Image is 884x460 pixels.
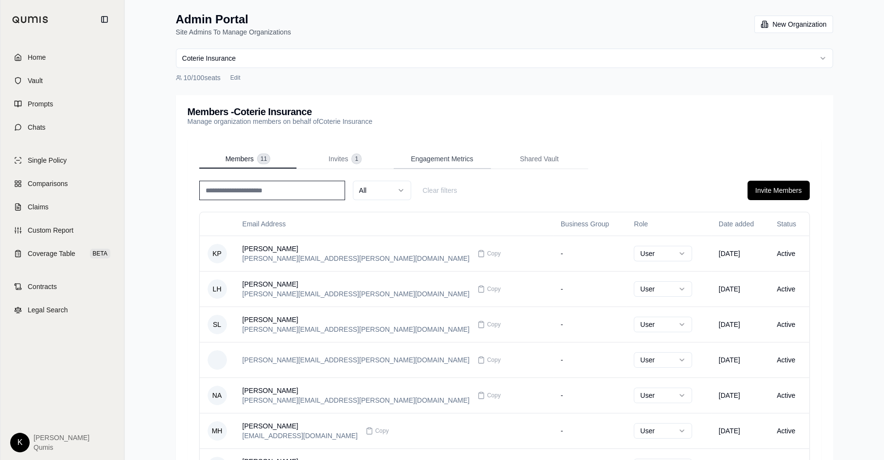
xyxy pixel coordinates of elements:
td: - [553,236,626,271]
a: Custom Report [6,220,118,241]
span: 1 [352,154,361,164]
span: Coverage Table [28,249,75,258]
h1: Admin Portal [176,12,291,27]
span: Comparisons [28,179,68,188]
button: Copy [473,386,504,405]
a: Prompts [6,93,118,115]
button: Collapse sidebar [97,12,112,27]
div: [PERSON_NAME][EMAIL_ADDRESS][PERSON_NAME][DOMAIN_NAME] [243,355,470,365]
a: Chats [6,117,118,138]
span: Members [225,154,254,164]
td: [DATE] [711,307,769,342]
div: [PERSON_NAME][EMAIL_ADDRESS][PERSON_NAME][DOMAIN_NAME] [243,395,470,405]
span: Custom Report [28,225,73,235]
td: [DATE] [711,413,769,448]
button: Copy [473,350,504,370]
span: LH [208,279,227,299]
div: K [10,433,30,452]
a: Claims [6,196,118,218]
td: [DATE] [711,377,769,413]
td: [DATE] [711,271,769,307]
td: Active [769,342,809,377]
div: [PERSON_NAME][EMAIL_ADDRESS][PERSON_NAME][DOMAIN_NAME] [243,324,470,334]
td: - [553,307,626,342]
div: [PERSON_NAME] [243,421,358,431]
span: Chats [28,122,46,132]
button: Invite Members [747,181,810,200]
span: Single Policy [28,155,67,165]
td: - [553,271,626,307]
td: Active [769,377,809,413]
div: [PERSON_NAME] [243,279,470,289]
span: Copy [487,321,501,328]
span: Vault [28,76,43,85]
div: [PERSON_NAME] [243,386,470,395]
div: [EMAIL_ADDRESS][DOMAIN_NAME] [243,431,358,441]
span: 11 [258,154,270,164]
div: [PERSON_NAME][EMAIL_ADDRESS][PERSON_NAME][DOMAIN_NAME] [243,289,470,299]
button: Copy [473,315,504,334]
span: SL [208,315,227,334]
a: Contracts [6,276,118,297]
button: New Organization [754,16,832,33]
img: Qumis Logo [12,16,49,23]
span: Prompts [28,99,53,109]
button: Copy [473,279,504,299]
th: Business Group [553,212,626,236]
span: Qumis [34,443,89,452]
span: Shared Vault [520,154,559,164]
span: Claims [28,202,49,212]
span: 10 / 100 seats [184,73,221,83]
span: Invites [329,154,348,164]
span: Engagement Metrics [411,154,473,164]
button: Edit [226,72,244,84]
td: Active [769,271,809,307]
a: Legal Search [6,299,118,321]
th: Status [769,212,809,236]
span: Copy [487,285,501,293]
span: Copy [487,392,501,399]
span: [PERSON_NAME] [34,433,89,443]
span: Copy [375,427,389,435]
div: [PERSON_NAME] [243,244,470,254]
div: [PERSON_NAME] [243,315,470,324]
a: Home [6,47,118,68]
p: Site Admins To Manage Organizations [176,27,291,37]
td: [DATE] [711,342,769,377]
span: Contracts [28,282,57,291]
div: [PERSON_NAME][EMAIL_ADDRESS][PERSON_NAME][DOMAIN_NAME] [243,254,470,263]
td: Active [769,307,809,342]
td: Active [769,413,809,448]
th: Email Address [235,212,553,236]
h3: Members - Coterie Insurance [188,107,373,117]
a: Vault [6,70,118,91]
a: Comparisons [6,173,118,194]
a: Coverage TableBETA [6,243,118,264]
a: Single Policy [6,150,118,171]
td: - [553,413,626,448]
th: Date added [711,212,769,236]
p: Manage organization members on behalf of Coterie Insurance [188,117,373,126]
span: Legal Search [28,305,68,315]
span: Home [28,52,46,62]
span: Copy [487,250,501,257]
td: - [553,377,626,413]
span: KP [208,244,227,263]
button: Copy [362,421,393,441]
span: BETA [90,249,110,258]
th: Role [626,212,711,236]
span: NA [208,386,227,405]
td: Active [769,236,809,271]
button: Copy [473,244,504,263]
td: [DATE] [711,236,769,271]
span: MH [208,421,227,441]
td: - [553,342,626,377]
span: Copy [487,356,501,364]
